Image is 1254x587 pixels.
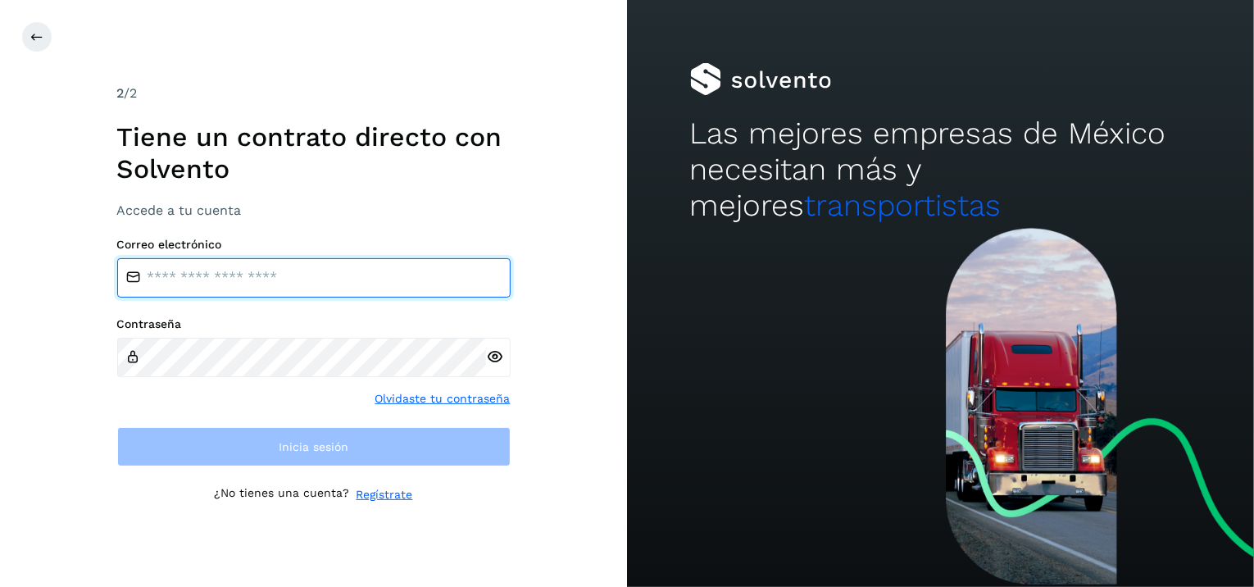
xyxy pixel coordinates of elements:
span: transportistas [805,188,1002,223]
span: Inicia sesión [279,441,348,453]
label: Correo electrónico [117,238,511,252]
label: Contraseña [117,317,511,331]
a: Regístrate [357,486,413,503]
button: Inicia sesión [117,427,511,466]
p: ¿No tienes una cuenta? [215,486,350,503]
a: Olvidaste tu contraseña [375,390,511,407]
h3: Accede a tu cuenta [117,202,511,218]
span: 2 [117,85,125,101]
div: /2 [117,84,511,103]
h2: Las mejores empresas de México necesitan más y mejores [690,116,1192,225]
h1: Tiene un contrato directo con Solvento [117,121,511,184]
